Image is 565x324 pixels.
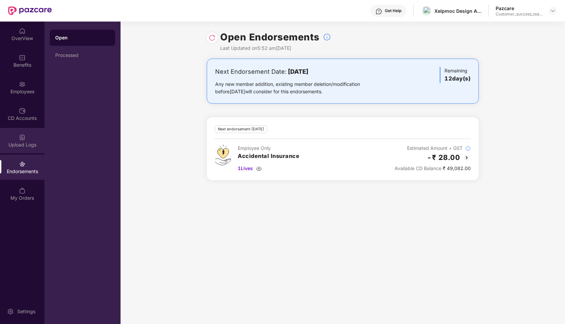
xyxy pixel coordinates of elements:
span: Available CD Balance [395,165,441,171]
div: Next endorsement [DATE] [215,125,267,133]
div: Customer_success_team_lead [496,11,543,17]
img: svg+xml;base64,PHN2ZyBpZD0iUmVsb2FkLTMyeDMyIiB4bWxucz0iaHR0cDovL3d3dy53My5vcmcvMjAwMC9zdmciIHdpZH... [209,34,215,41]
img: svg+xml;base64,PHN2ZyBpZD0iU2V0dGluZy0yMHgyMCIgeG1sbnM9Imh0dHA6Ly93d3cudzMub3JnLzIwMDAvc3ZnIiB3aW... [7,308,14,315]
img: svg+xml;base64,PHN2ZyBpZD0iRHJvcGRvd24tMzJ4MzIiIHhtbG5zPSJodHRwOi8vd3d3LnczLm9yZy8yMDAwL3N2ZyIgd2... [550,8,556,13]
div: Xelpmoc Design And Tech Limited [434,8,481,14]
div: Processed [55,53,110,58]
h1: Open Endorsements [220,30,320,44]
img: svg+xml;base64,PHN2ZyBpZD0iVXBsb2FkX0xvZ3MiIGRhdGEtbmFtZT0iVXBsb2FkIExvZ3MiIHhtbG5zPSJodHRwOi8vd3... [19,134,26,141]
h3: 12 day(s) [444,74,470,83]
img: svg+xml;base64,PHN2ZyBpZD0iQ0RfQWNjb3VudHMiIGRhdGEtbmFtZT0iQ0QgQWNjb3VudHMiIHhtbG5zPSJodHRwOi8vd3... [19,107,26,114]
img: svg+xml;base64,PHN2ZyBpZD0iRG93bmxvYWQtMzJ4MzIiIHhtbG5zPSJodHRwOi8vd3d3LnczLm9yZy8yMDAwL3N2ZyIgd2... [256,166,262,171]
span: 1 Lives [238,165,253,172]
div: Settings [15,308,37,315]
img: New Pazcare Logo [8,6,52,15]
img: svg+xml;base64,PHN2ZyBpZD0iRW5kb3JzZW1lbnRzIiB4bWxucz0iaHR0cDovL3d3dy53My5vcmcvMjAwMC9zdmciIHdpZH... [19,161,26,167]
div: Open [55,34,110,41]
img: svg+xml;base64,PHN2ZyBpZD0iQmVuZWZpdHMiIHhtbG5zPSJodHRwOi8vd3d3LnczLm9yZy8yMDAwL3N2ZyIgd2lkdGg9Ij... [19,54,26,61]
img: svg+xml;base64,PHN2ZyBpZD0iRW1wbG95ZWVzIiB4bWxucz0iaHR0cDovL3d3dy53My5vcmcvMjAwMC9zdmciIHdpZHRoPS... [19,81,26,88]
h2: -₹ 28.00 [427,152,460,163]
img: svg+xml;base64,PHN2ZyB4bWxucz0iaHR0cDovL3d3dy53My5vcmcvMjAwMC9zdmciIHdpZHRoPSI0OS4zMjEiIGhlaWdodD... [215,144,231,165]
img: svg+xml;base64,PHN2ZyBpZD0iSW5mb18tXzMyeDMyIiBkYXRhLW5hbWU9IkluZm8gLSAzMngzMiIgeG1sbnM9Imh0dHA6Ly... [465,146,471,151]
div: Estimated Amount + GST [395,144,471,152]
div: Last Updated on 5:52 am[DATE] [220,44,331,52]
img: svg+xml;base64,PHN2ZyBpZD0iQmFjay0yMHgyMCIgeG1sbnM9Imh0dHA6Ly93d3cudzMub3JnLzIwMDAvc3ZnIiB3aWR0aD... [463,154,471,162]
img: xelp-logo.jpg [423,7,430,15]
div: Remaining [440,67,470,83]
img: svg+xml;base64,PHN2ZyBpZD0iSW5mb18tXzMyeDMyIiBkYXRhLW5hbWU9IkluZm8gLSAzMngzMiIgeG1sbnM9Imh0dHA6Ly... [323,33,331,41]
div: Pazcare [496,5,543,11]
div: Next Endorsement Date: [215,67,381,76]
h3: Accidental Insurance [238,152,299,161]
img: svg+xml;base64,PHN2ZyBpZD0iSG9tZSIgeG1sbnM9Imh0dHA6Ly93d3cudzMub3JnLzIwMDAvc3ZnIiB3aWR0aD0iMjAiIG... [19,28,26,34]
div: Any new member addition, existing member deletion/modification before [DATE] will consider for th... [215,80,381,95]
div: ₹ 49,082.00 [395,165,471,172]
img: svg+xml;base64,PHN2ZyBpZD0iSGVscC0zMngzMiIgeG1sbnM9Imh0dHA6Ly93d3cudzMub3JnLzIwMDAvc3ZnIiB3aWR0aD... [375,8,382,15]
b: [DATE] [288,68,308,75]
div: Get Help [385,8,401,13]
img: svg+xml;base64,PHN2ZyBpZD0iTXlfT3JkZXJzIiBkYXRhLW5hbWU9Ik15IE9yZGVycyIgeG1sbnM9Imh0dHA6Ly93d3cudz... [19,187,26,194]
div: Employee Only [238,144,299,152]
